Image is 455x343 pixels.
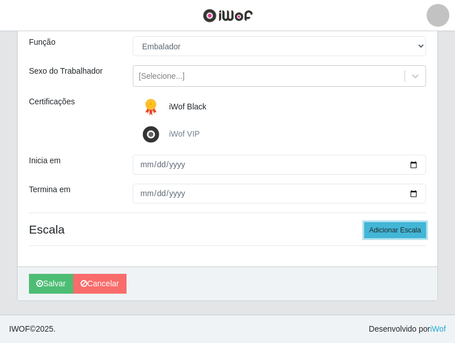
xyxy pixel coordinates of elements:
img: iWof Black [140,96,167,118]
span: iWof Black [169,102,207,111]
span: Desenvolvido por [369,323,446,335]
button: Adicionar Escala [364,222,426,238]
button: Salvar [29,274,73,294]
h4: Escala [29,222,426,236]
div: [Selecione...] [139,70,185,82]
img: CoreUI Logo [203,9,253,23]
span: IWOF [9,324,30,333]
img: iWof VIP [140,123,167,146]
input: 00/00/0000 [133,155,427,175]
label: Função [29,36,56,48]
input: 00/00/0000 [133,184,427,204]
label: Certificações [29,96,75,108]
label: Termina em [29,184,70,196]
label: Sexo do Trabalhador [29,65,103,77]
label: Inicia em [29,155,61,167]
a: iWof [430,324,446,333]
span: iWof VIP [169,129,200,138]
a: Cancelar [73,274,127,294]
span: © 2025 . [9,323,56,335]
